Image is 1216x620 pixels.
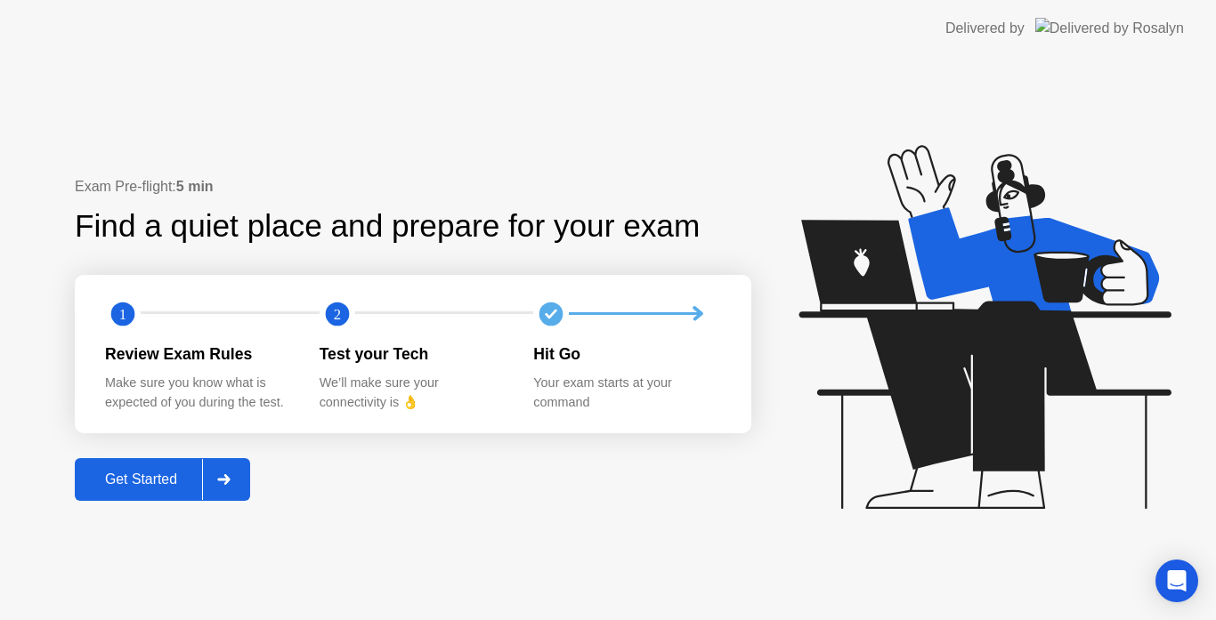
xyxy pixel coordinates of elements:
[945,18,1025,39] div: Delivered by
[105,374,291,412] div: Make sure you know what is expected of you during the test.
[75,458,250,501] button: Get Started
[334,305,341,322] text: 2
[75,176,751,197] div: Exam Pre-flight:
[75,203,702,250] div: Find a quiet place and prepare for your exam
[533,342,719,366] div: Hit Go
[105,342,291,366] div: Review Exam Rules
[176,179,214,194] b: 5 min
[1155,560,1198,602] div: Open Intercom Messenger
[119,305,126,322] text: 1
[320,342,506,366] div: Test your Tech
[533,374,719,412] div: Your exam starts at your command
[80,471,202,487] div: Get Started
[320,374,506,412] div: We’ll make sure your connectivity is 👌
[1035,18,1184,38] img: Delivered by Rosalyn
